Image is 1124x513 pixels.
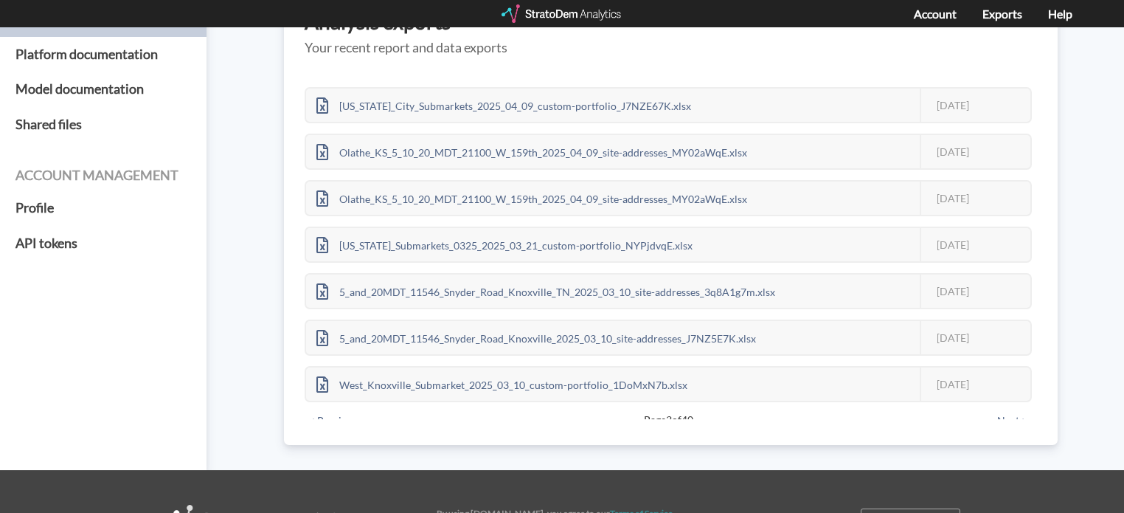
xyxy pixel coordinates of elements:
[306,190,757,203] a: Olathe_KS_5_10_20_MDT_21100_W_159th_2025_04_09_site-addresses_MY02aWqE.xlsx
[920,275,1030,308] div: [DATE]
[306,144,757,156] a: Olathe_KS_5_10_20_MDT_21100_W_159th_2025_04_09_site-addresses_MY02aWqE.xlsx
[15,190,191,226] a: Profile
[305,10,1037,33] h3: Analysis exports
[306,97,701,110] a: [US_STATE]_City_Submarkets_2025_04_09_custom-portfolio_J7NZE67K.xlsx
[356,413,980,427] span: Page 3 of 40
[993,413,1032,429] button: Next >
[306,376,698,389] a: West_Knoxville_Submarket_2025_03_10_custom-portfolio_1DoMxN7b.xlsx
[920,89,1030,122] div: [DATE]
[920,182,1030,215] div: [DATE]
[982,7,1022,21] a: Exports
[306,283,785,296] a: 5_and_20MDT_11546_Snyder_Road_Knoxville_TN_2025_03_10_site-addresses_3q8A1g7m.xlsx
[920,368,1030,401] div: [DATE]
[1048,7,1072,21] a: Help
[15,37,191,72] a: Platform documentation
[15,107,191,142] a: Shared files
[305,41,1037,55] h5: Your recent report and data exports
[15,168,191,183] h4: Account management
[306,182,757,215] div: Olathe_KS_5_10_20_MDT_21100_W_159th_2025_04_09_site-addresses_MY02aWqE.xlsx
[920,135,1030,168] div: [DATE]
[920,228,1030,261] div: [DATE]
[306,330,766,342] a: 5_and_20MDT_11546_Snyder_Road_Knoxville_2025_03_10_site-addresses_J7NZ5E7K.xlsx
[914,7,957,21] a: Account
[306,228,703,261] div: [US_STATE]_Submarkets_0325_2025_03_21_custom-portfolio_NYPjdvqE.xlsx
[306,135,757,168] div: Olathe_KS_5_10_20_MDT_21100_W_159th_2025_04_09_site-addresses_MY02aWqE.xlsx
[15,72,191,107] a: Model documentation
[305,413,362,429] button: < Previous
[306,368,698,401] div: West_Knoxville_Submarket_2025_03_10_custom-portfolio_1DoMxN7b.xlsx
[15,226,191,261] a: API tokens
[920,321,1030,354] div: [DATE]
[306,237,703,249] a: [US_STATE]_Submarkets_0325_2025_03_21_custom-portfolio_NYPjdvqE.xlsx
[306,89,701,122] div: [US_STATE]_City_Submarkets_2025_04_09_custom-portfolio_J7NZE67K.xlsx
[306,321,766,354] div: 5_and_20MDT_11546_Snyder_Road_Knoxville_2025_03_10_site-addresses_J7NZ5E7K.xlsx
[306,275,785,308] div: 5_and_20MDT_11546_Snyder_Road_Knoxville_TN_2025_03_10_site-addresses_3q8A1g7m.xlsx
